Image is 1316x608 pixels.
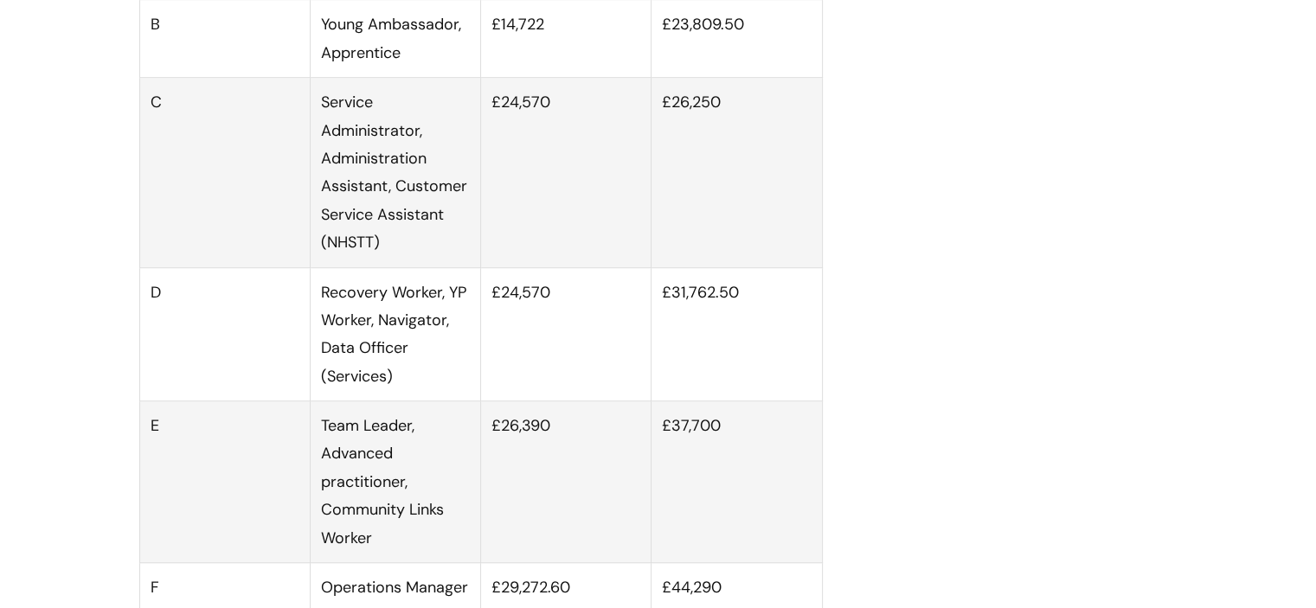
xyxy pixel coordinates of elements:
[139,267,310,401] td: D
[481,267,652,401] td: £24,570
[481,78,652,267] td: £24,570
[139,401,310,563] td: E
[652,267,822,401] td: £31,762.50
[481,401,652,563] td: £26,390
[652,401,822,563] td: £37,700
[139,78,310,267] td: C
[310,267,480,401] td: Recovery Worker, YP Worker, Navigator, Data Officer (Services)
[310,78,480,267] td: Service Administrator, Administration Assistant, Customer Service Assistant (NHSTT)
[652,78,822,267] td: £26,250
[310,401,480,563] td: Team Leader, Advanced practitioner, Community Links Worker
